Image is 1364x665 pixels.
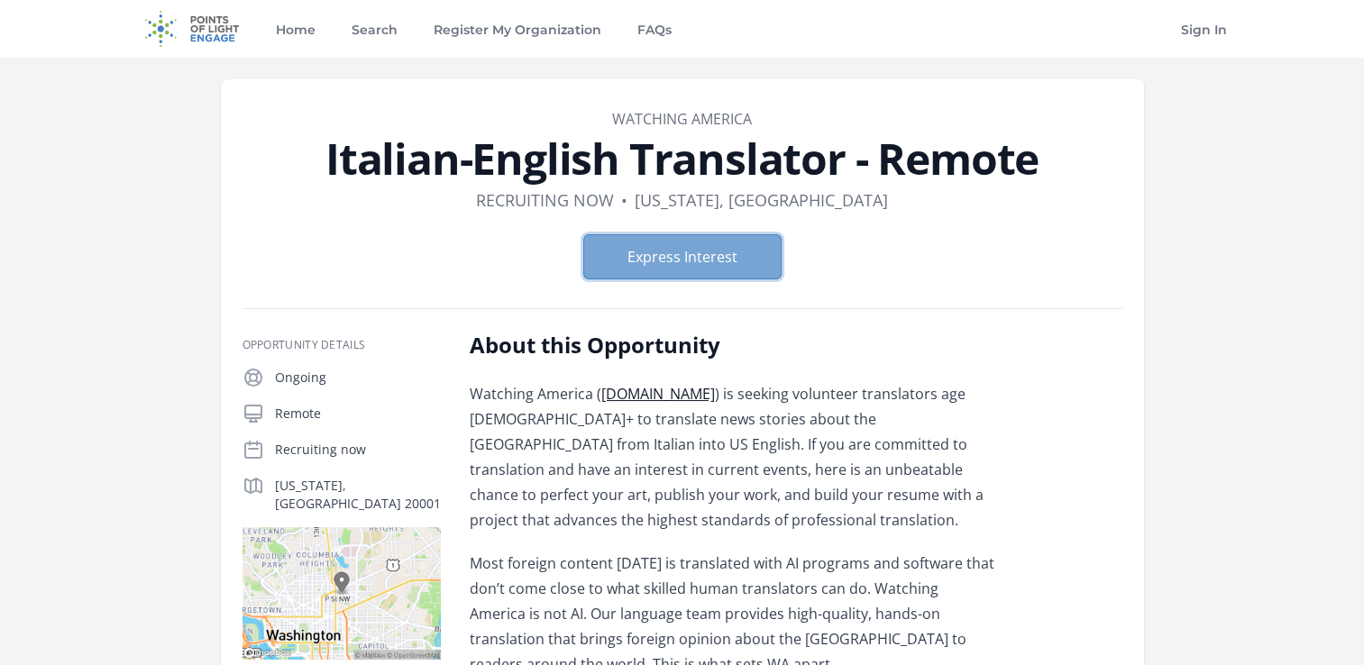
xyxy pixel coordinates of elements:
img: Map [243,527,441,660]
dd: [US_STATE], [GEOGRAPHIC_DATA] [635,187,888,213]
p: [US_STATE], [GEOGRAPHIC_DATA] 20001 [275,477,441,513]
p: Ongoing [275,369,441,387]
button: Express Interest [583,234,782,279]
div: • [621,187,627,213]
a: [DOMAIN_NAME] [601,384,715,404]
p: Watching America ( ) is seeking volunteer translators age [DEMOGRAPHIC_DATA]+ to translate news s... [470,381,997,533]
h3: Opportunity Details [243,338,441,352]
p: Recruiting now [275,441,441,459]
h2: About this Opportunity [470,331,997,360]
a: Watching America [612,109,752,129]
p: Remote [275,405,441,423]
dd: Recruiting now [476,187,614,213]
h1: Italian-English Translator - Remote [243,137,1122,180]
